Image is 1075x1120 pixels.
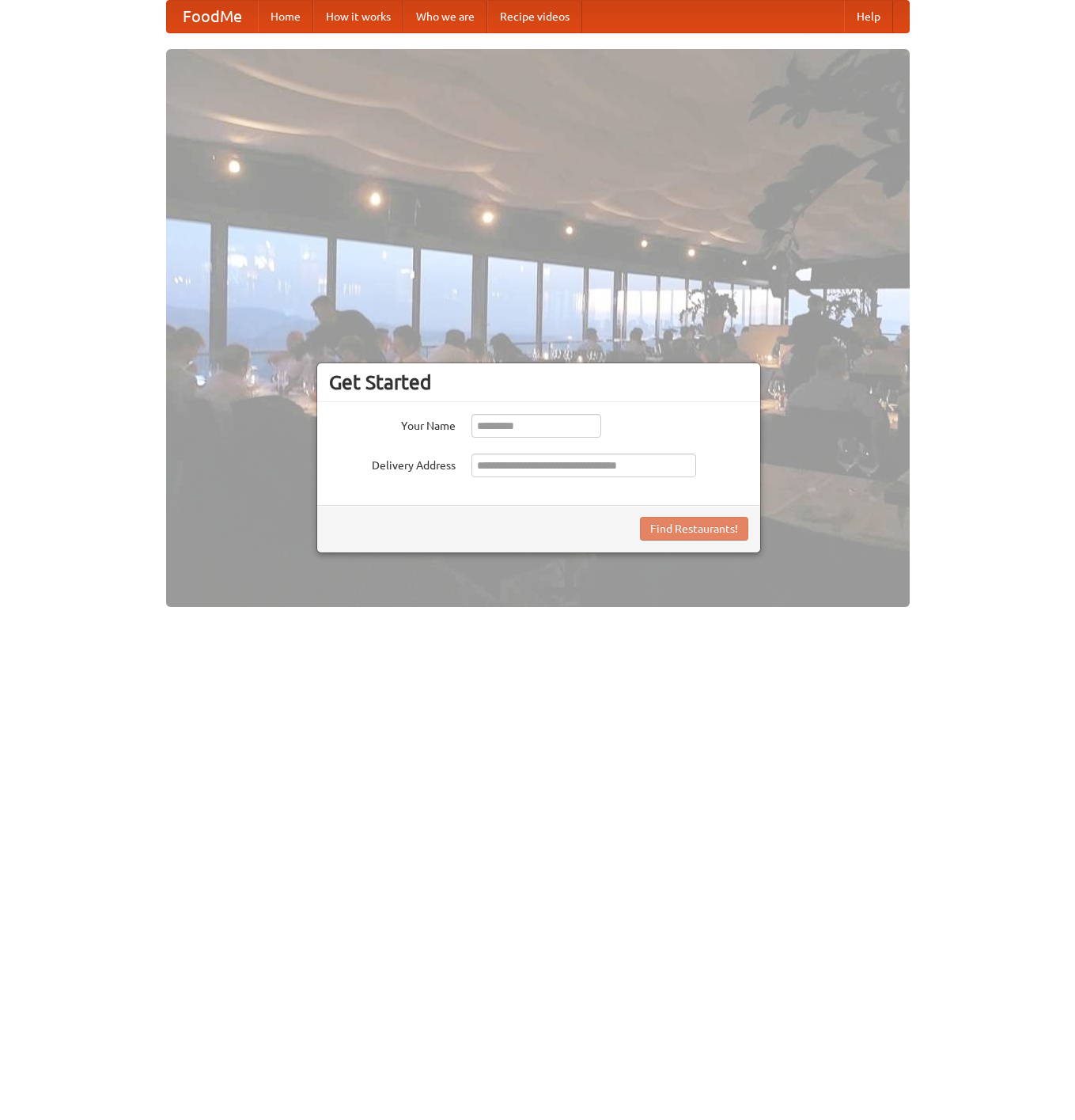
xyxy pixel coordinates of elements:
[329,414,456,434] label: Your Name
[167,1,258,32] a: FoodMe
[313,1,403,32] a: How it works
[403,1,487,32] a: Who we are
[487,1,582,32] a: Recipe videos
[844,1,893,32] a: Help
[329,370,748,394] h3: Get Started
[329,454,456,473] label: Delivery Address
[258,1,313,32] a: Home
[640,517,748,541] button: Find Restaurants!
